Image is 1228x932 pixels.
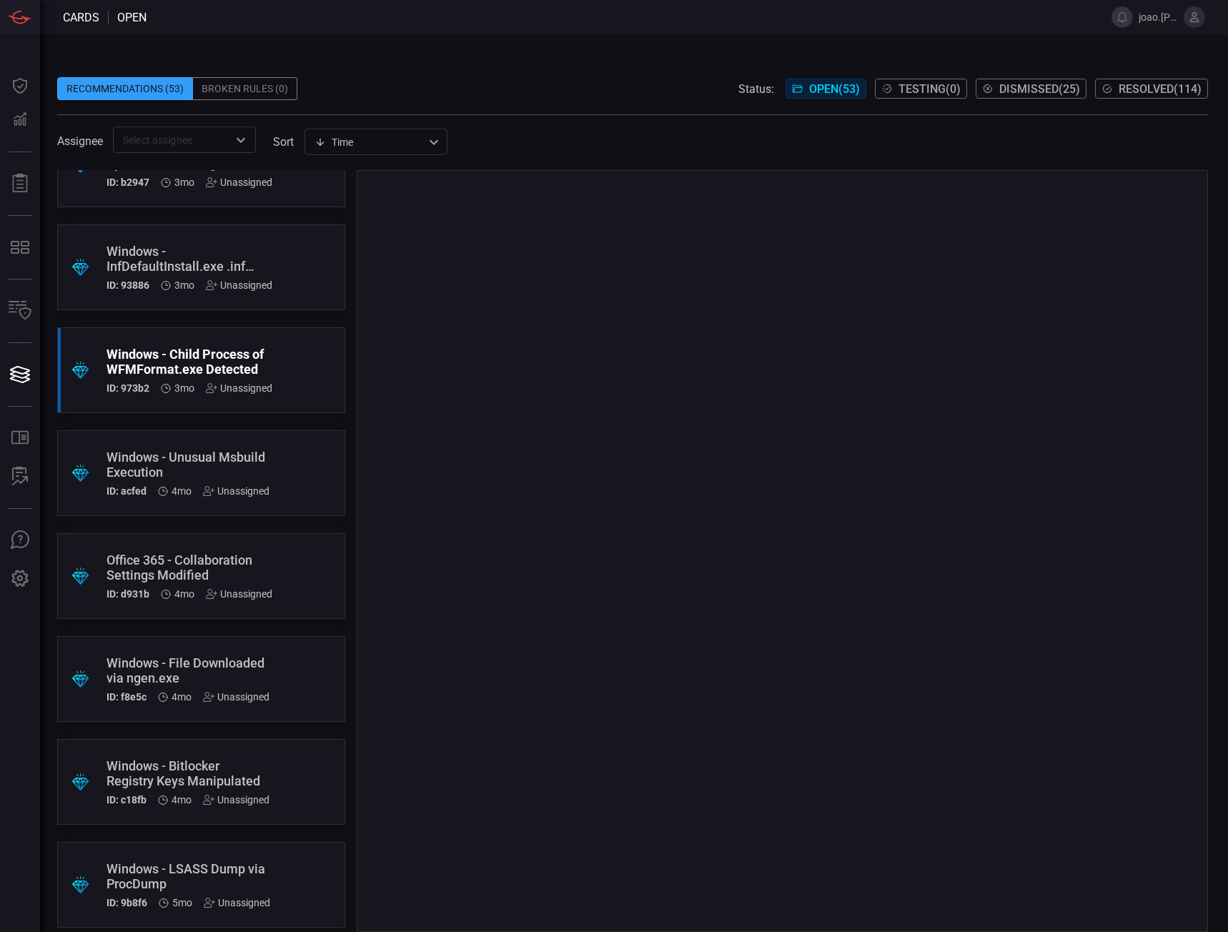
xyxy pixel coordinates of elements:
[206,177,272,188] div: Unassigned
[231,130,251,150] button: Open
[203,794,269,805] div: Unassigned
[107,861,270,891] div: Windows - LSASS Dump via ProcDump
[1139,11,1178,23] span: joao.[PERSON_NAME]
[107,691,147,703] h5: ID: f8e5c
[172,485,192,497] span: May 13, 2025 2:22 PM
[174,177,194,188] span: Jun 03, 2025 4:12 PM
[3,294,37,328] button: Inventory
[107,588,149,600] h5: ID: d931b
[107,552,272,582] div: Office 365 - Collaboration Settings Modified
[203,485,269,497] div: Unassigned
[107,177,149,188] h5: ID: b2947
[107,758,269,788] div: Windows - Bitlocker Registry Keys Manipulated
[206,382,272,394] div: Unassigned
[107,347,272,377] div: Windows - Child Process of WFMFormat.exe Detected
[107,897,147,908] h5: ID: 9b8f6
[738,82,774,96] span: Status:
[3,230,37,264] button: MITRE - Detection Posture
[898,82,961,96] span: Testing ( 0 )
[57,77,193,100] div: Recommendations (53)
[3,357,37,392] button: Cards
[3,103,37,137] button: Detections
[117,131,228,149] input: Select assignee
[107,794,147,805] h5: ID: c18fb
[117,11,147,24] span: open
[786,79,866,99] button: Open(53)
[3,460,37,494] button: ALERT ANALYSIS
[3,69,37,103] button: Dashboard
[174,279,194,291] span: May 27, 2025 2:35 PM
[203,691,269,703] div: Unassigned
[63,11,99,24] span: Cards
[57,134,103,148] span: Assignee
[172,691,192,703] span: May 04, 2025 9:32 AM
[107,485,147,497] h5: ID: acfed
[3,421,37,455] button: Rule Catalog
[107,450,269,480] div: Windows - Unusual Msbuild Execution
[3,523,37,557] button: Ask Us A Question
[107,655,269,685] div: Windows - File Downloaded via ngen.exe
[206,588,272,600] div: Unassigned
[107,244,272,274] div: Windows - InfDefaultInstall.exe .inf Execution
[809,82,860,96] span: Open ( 53 )
[107,279,149,291] h5: ID: 93886
[976,79,1086,99] button: Dismissed(25)
[3,167,37,201] button: Reports
[273,135,294,149] label: sort
[206,279,272,291] div: Unassigned
[174,382,194,394] span: May 20, 2025 10:38 AM
[875,79,967,99] button: Testing(0)
[999,82,1080,96] span: Dismissed ( 25 )
[172,897,192,908] span: Apr 15, 2025 8:35 AM
[172,794,192,805] span: Apr 28, 2025 12:40 PM
[1095,79,1208,99] button: Resolved(114)
[1119,82,1202,96] span: Resolved ( 114 )
[107,382,149,394] h5: ID: 973b2
[174,588,194,600] span: May 13, 2025 2:22 PM
[193,77,297,100] div: Broken Rules (0)
[315,135,425,149] div: Time
[204,897,270,908] div: Unassigned
[3,562,37,596] button: Preferences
